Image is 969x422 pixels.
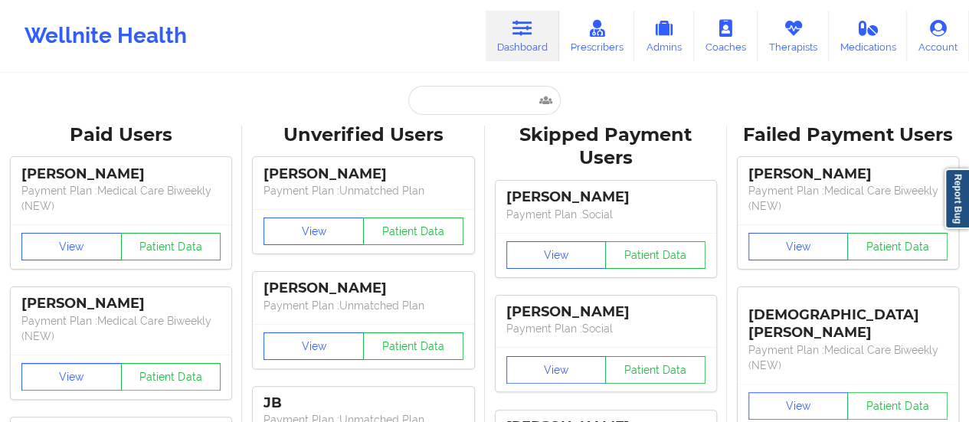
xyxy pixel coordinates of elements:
div: [PERSON_NAME] [264,165,463,183]
a: Dashboard [486,11,559,61]
p: Payment Plan : Unmatched Plan [264,298,463,313]
div: [PERSON_NAME] [21,295,221,312]
p: Payment Plan : Medical Care Biweekly (NEW) [748,342,948,373]
p: Payment Plan : Social [506,207,705,222]
p: Payment Plan : Medical Care Biweekly (NEW) [21,183,221,214]
a: Coaches [694,11,758,61]
button: Patient Data [847,233,948,260]
button: View [748,392,849,420]
div: [PERSON_NAME] [506,188,705,206]
div: [PERSON_NAME] [21,165,221,183]
button: View [264,218,364,245]
a: Therapists [758,11,829,61]
button: View [506,241,607,269]
a: Medications [829,11,908,61]
button: Patient Data [121,233,221,260]
button: Patient Data [121,363,221,391]
div: JB [264,394,463,412]
button: View [748,233,849,260]
button: Patient Data [363,332,463,360]
a: Admins [634,11,694,61]
p: Payment Plan : Unmatched Plan [264,183,463,198]
button: View [21,233,122,260]
div: Failed Payment Users [738,123,958,147]
button: View [264,332,364,360]
a: Report Bug [944,168,969,229]
div: [PERSON_NAME] [506,303,705,321]
div: Paid Users [11,123,231,147]
p: Payment Plan : Medical Care Biweekly (NEW) [21,313,221,344]
div: [PERSON_NAME] [264,280,463,297]
button: View [506,356,607,384]
p: Payment Plan : Social [506,321,705,336]
button: Patient Data [605,356,705,384]
button: Patient Data [363,218,463,245]
div: Skipped Payment Users [496,123,716,171]
a: Account [907,11,969,61]
div: Unverified Users [253,123,473,147]
p: Payment Plan : Medical Care Biweekly (NEW) [748,183,948,214]
div: [PERSON_NAME] [748,165,948,183]
a: Prescribers [559,11,635,61]
button: View [21,363,122,391]
div: [DEMOGRAPHIC_DATA][PERSON_NAME] [748,295,948,342]
button: Patient Data [847,392,948,420]
button: Patient Data [605,241,705,269]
